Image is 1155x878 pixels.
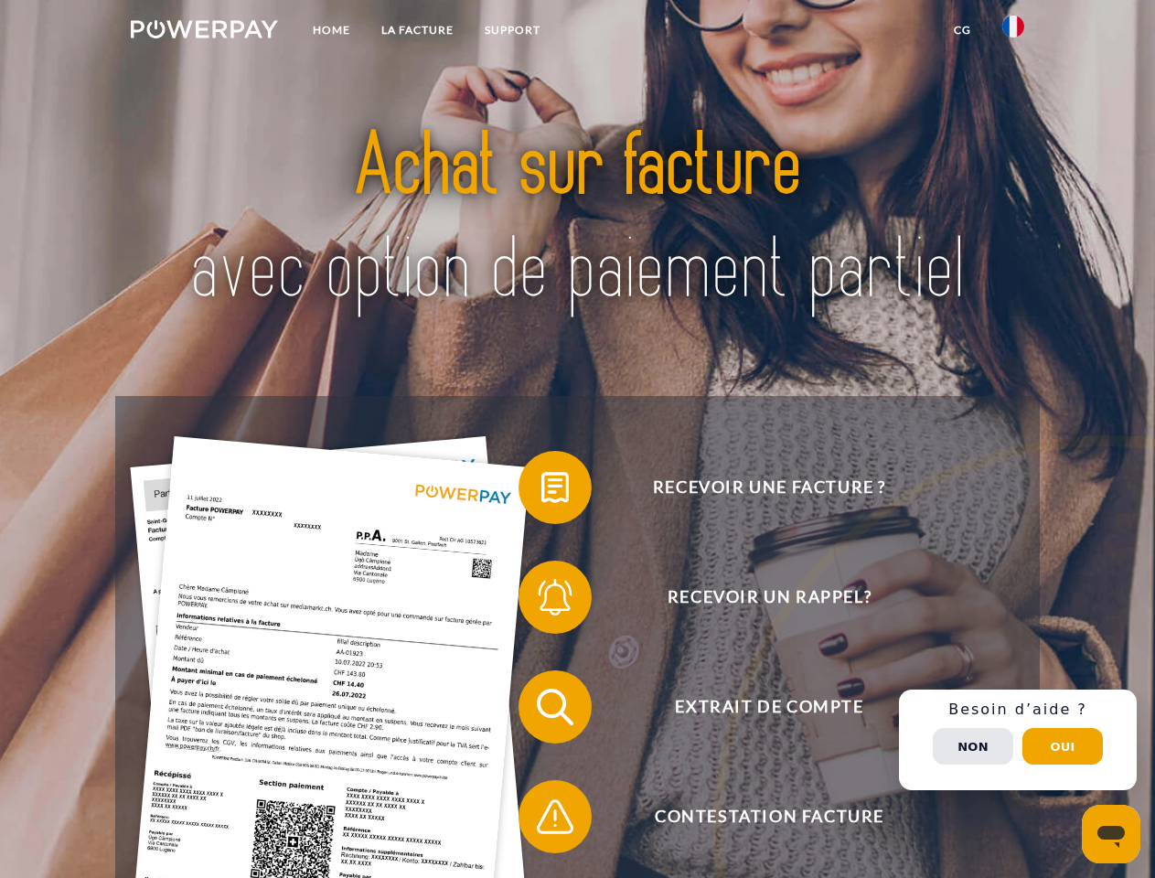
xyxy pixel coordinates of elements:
img: qb_warning.svg [532,794,578,840]
button: Oui [1022,728,1103,765]
button: Extrait de compte [519,670,994,744]
span: Contestation Facture [545,780,993,853]
a: Home [297,14,366,47]
span: Recevoir un rappel? [545,561,993,634]
span: Extrait de compte [545,670,993,744]
span: Recevoir une facture ? [545,451,993,524]
img: logo-powerpay-white.svg [131,20,278,38]
img: title-powerpay_fr.svg [175,88,980,350]
a: LA FACTURE [366,14,469,47]
button: Recevoir un rappel? [519,561,994,634]
a: Support [469,14,556,47]
button: Contestation Facture [519,780,994,853]
img: fr [1002,16,1024,37]
a: CG [938,14,987,47]
img: qb_search.svg [532,684,578,730]
div: Schnellhilfe [899,690,1137,790]
iframe: Bouton de lancement de la fenêtre de messagerie [1082,805,1140,863]
button: Recevoir une facture ? [519,451,994,524]
img: qb_bell.svg [532,574,578,620]
h3: Besoin d’aide ? [910,701,1126,719]
img: qb_bill.svg [532,465,578,510]
button: Non [933,728,1013,765]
